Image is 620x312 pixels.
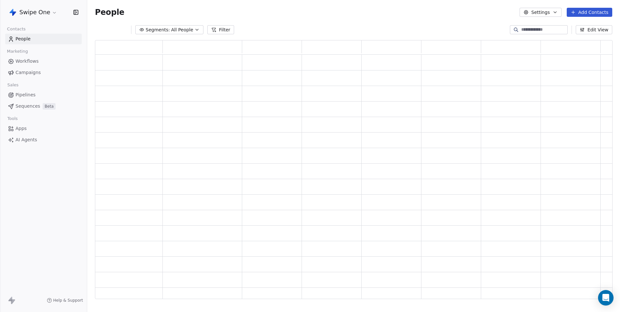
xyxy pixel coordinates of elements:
[15,125,27,132] span: Apps
[43,103,56,110] span: Beta
[53,298,83,303] span: Help & Support
[207,25,234,34] button: Filter
[576,25,612,34] button: Edit View
[5,34,82,44] a: People
[47,298,83,303] a: Help & Support
[4,24,28,34] span: Contacts
[520,8,561,17] button: Settings
[598,290,614,306] div: Open Intercom Messenger
[567,8,612,17] button: Add Contacts
[15,69,41,76] span: Campaigns
[15,91,36,98] span: Pipelines
[171,27,193,33] span: All People
[4,47,31,56] span: Marketing
[5,90,82,100] a: Pipelines
[9,8,17,16] img: Swipe%20One%20Logo%201-1.svg
[146,27,170,33] span: Segments:
[5,123,82,134] a: Apps
[5,67,82,78] a: Campaigns
[19,8,50,16] span: Swipe One
[5,134,82,145] a: AI Agents
[95,7,124,17] span: People
[15,103,40,110] span: Sequences
[8,7,58,18] button: Swipe One
[5,101,82,112] a: SequencesBeta
[15,58,39,65] span: Workflows
[15,136,37,143] span: AI Agents
[5,80,21,90] span: Sales
[5,114,20,124] span: Tools
[5,56,82,67] a: Workflows
[15,36,31,42] span: People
